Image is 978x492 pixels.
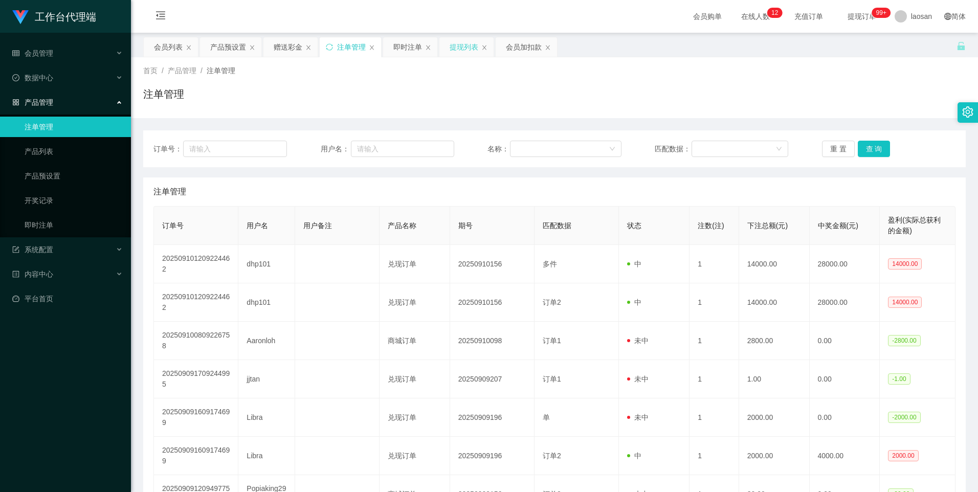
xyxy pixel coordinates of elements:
[739,360,810,398] td: 1.00
[249,44,255,51] i: 图标: close
[12,99,19,106] i: 图标: appstore-o
[274,37,302,57] div: 赠送彩金
[810,283,880,322] td: 28000.00
[888,335,920,346] span: -2800.00
[543,337,561,345] span: 订单1
[506,37,542,57] div: 会员加扣款
[543,452,561,460] span: 订单2
[771,8,775,18] p: 1
[153,144,183,154] span: 订单号：
[739,398,810,437] td: 2000.00
[690,245,739,283] td: 1
[326,43,333,51] i: 图标: sync
[487,144,510,154] span: 名称：
[888,373,910,385] span: -1.00
[388,221,416,230] span: 产品名称
[627,221,641,230] span: 状态
[154,283,238,322] td: 202509101209224462
[543,413,550,421] span: 单
[162,221,184,230] span: 订单号
[888,412,920,423] span: -2000.00
[12,288,123,309] a: 图标: dashboard平台首页
[238,245,295,283] td: dhp101
[12,50,19,57] i: 图标: table
[888,258,922,270] span: 14000.00
[962,106,973,118] i: 图标: setting
[393,37,422,57] div: 即时注单
[12,270,53,278] span: 内容中心
[458,221,473,230] span: 期号
[543,298,561,306] span: 订单2
[143,86,184,102] h1: 注单管理
[210,37,246,57] div: 产品预设置
[321,144,351,154] span: 用户名：
[698,221,724,230] span: 注数(注)
[201,66,203,75] span: /
[143,1,178,33] i: 图标: menu-fold
[380,322,450,360] td: 商城订单
[25,166,123,186] a: 产品预设置
[739,283,810,322] td: 14000.00
[888,297,922,308] span: 14000.00
[450,437,535,475] td: 20250909196
[12,74,53,82] span: 数据中心
[12,245,53,254] span: 系统配置
[425,44,431,51] i: 图标: close
[776,146,782,153] i: 图标: down
[450,322,535,360] td: 20250910098
[627,260,641,268] span: 中
[627,413,649,421] span: 未中
[627,298,641,306] span: 中
[739,245,810,283] td: 14000.00
[154,360,238,398] td: 202509091709244995
[380,437,450,475] td: 兑现订单
[25,190,123,211] a: 开奖记录
[238,360,295,398] td: jjtan
[739,437,810,475] td: 2000.00
[238,398,295,437] td: Libra
[337,37,366,57] div: 注单管理
[767,8,782,18] sup: 12
[380,245,450,283] td: 兑现订单
[143,66,158,75] span: 首页
[810,437,880,475] td: 4000.00
[183,141,287,157] input: 请输入
[944,13,951,20] i: 图标: global
[35,1,96,33] h1: 工作台代理端
[238,322,295,360] td: Aaronloh
[238,283,295,322] td: dhp101
[627,375,649,383] span: 未中
[690,437,739,475] td: 1
[609,146,615,153] i: 图标: down
[380,398,450,437] td: 兑现订单
[154,437,238,475] td: 202509091609174699
[12,49,53,57] span: 会员管理
[380,360,450,398] td: 兑现订单
[450,360,535,398] td: 20250909207
[810,245,880,283] td: 28000.00
[12,10,29,25] img: logo.9652507e.png
[545,44,551,51] i: 图标: close
[842,13,881,20] span: 提现订单
[739,322,810,360] td: 2800.00
[818,221,858,230] span: 中奖金额(元)
[162,66,164,75] span: /
[238,437,295,475] td: Libra
[450,245,535,283] td: 20250910156
[627,452,641,460] span: 中
[351,141,454,157] input: 请输入
[810,322,880,360] td: 0.00
[369,44,375,51] i: 图标: close
[627,337,649,345] span: 未中
[775,8,779,18] p: 2
[305,44,312,51] i: 图标: close
[690,283,739,322] td: 1
[25,117,123,137] a: 注单管理
[154,37,183,57] div: 会员列表
[207,66,235,75] span: 注单管理
[12,271,19,278] i: 图标: profile
[12,246,19,253] i: 图标: form
[450,398,535,437] td: 20250909196
[12,12,96,20] a: 工作台代理端
[810,360,880,398] td: 0.00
